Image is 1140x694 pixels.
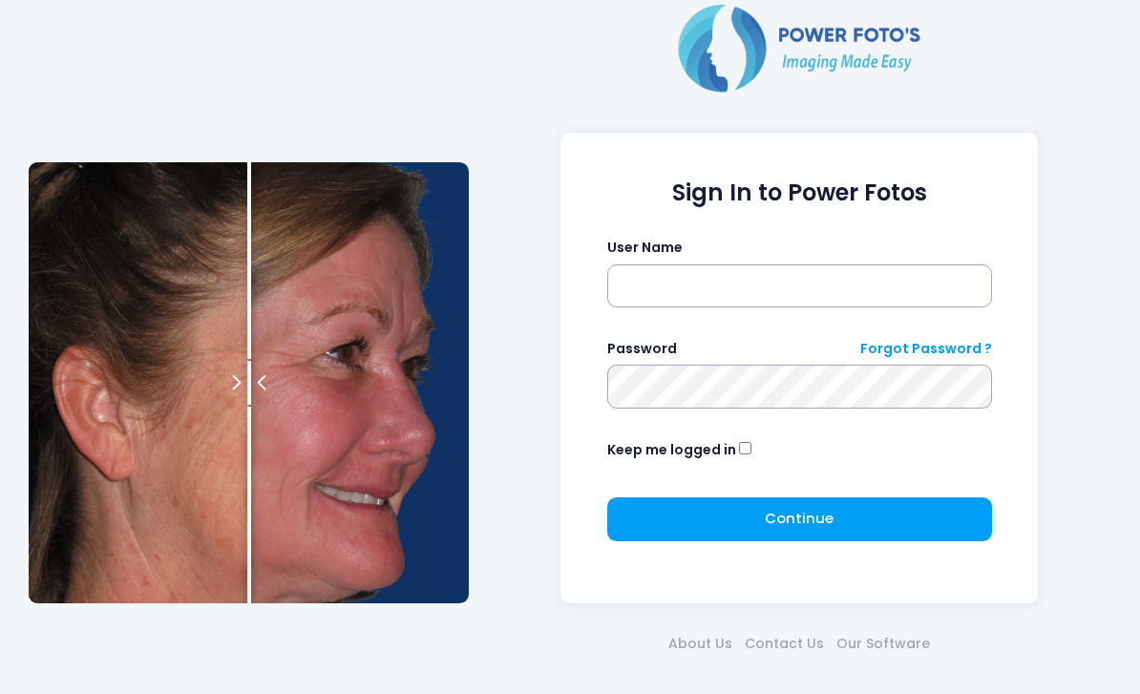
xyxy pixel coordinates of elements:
[607,238,683,258] label: User Name
[607,179,992,207] h1: Sign In to Power Fotos
[831,634,937,654] a: Our Software
[860,339,992,359] a: Forgot Password ?
[765,508,834,528] span: Continue
[663,634,739,654] a: About Us
[739,634,831,654] a: Contact Us
[607,339,677,359] label: Password
[607,497,992,541] button: Continue
[607,440,736,460] label: Keep me logged in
